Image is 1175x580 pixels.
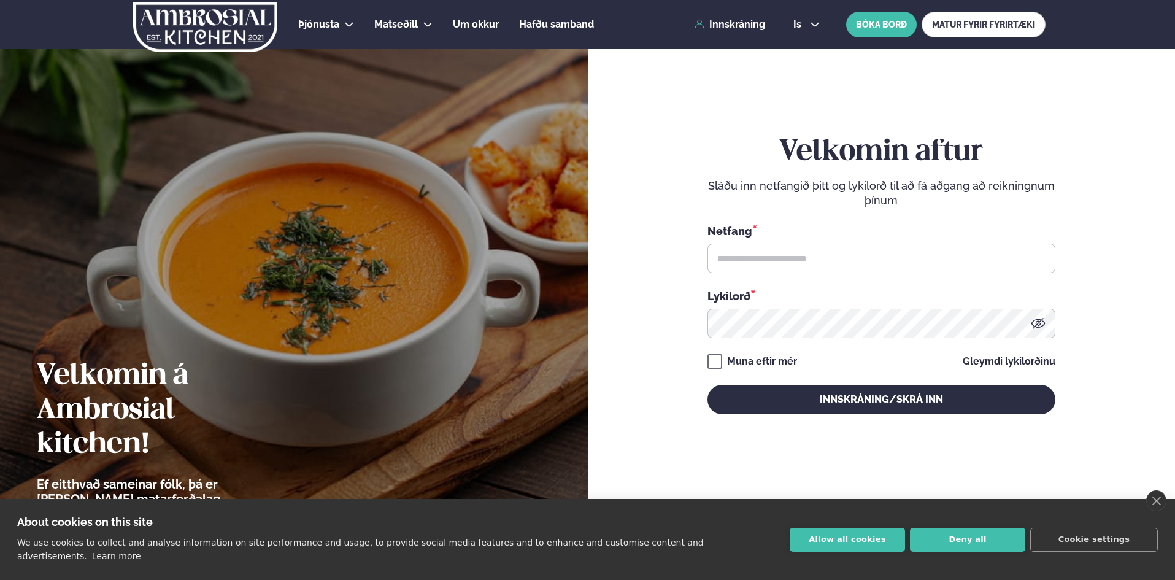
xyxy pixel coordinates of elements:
button: Allow all cookies [790,528,905,552]
p: We use cookies to collect and analyse information on site performance and usage, to provide socia... [17,538,704,561]
h2: Velkomin aftur [707,135,1055,169]
span: Hafðu samband [519,18,594,30]
span: is [793,20,805,29]
a: Gleymdi lykilorðinu [963,357,1055,366]
img: logo [132,2,279,52]
div: Lykilorð [707,288,1055,304]
a: Þjónusta [298,17,339,32]
button: BÓKA BORÐ [846,12,917,37]
a: close [1146,490,1166,511]
a: MATUR FYRIR FYRIRTÆKI [922,12,1046,37]
a: Learn more [92,551,141,561]
h2: Velkomin á Ambrosial kitchen! [37,359,291,462]
span: Matseðill [374,18,418,30]
a: Um okkur [453,17,499,32]
p: Ef eitthvað sameinar fólk, þá er [PERSON_NAME] matarferðalag. [37,477,291,506]
a: Hafðu samband [519,17,594,32]
span: Þjónusta [298,18,339,30]
button: Deny all [910,528,1025,552]
p: Sláðu inn netfangið þitt og lykilorð til að fá aðgang að reikningnum þínum [707,179,1055,208]
button: is [784,20,830,29]
button: Innskráning/Skrá inn [707,385,1055,414]
button: Cookie settings [1030,528,1158,552]
div: Netfang [707,223,1055,239]
strong: About cookies on this site [17,516,153,528]
span: Um okkur [453,18,499,30]
a: Matseðill [374,17,418,32]
a: Innskráning [695,19,765,30]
